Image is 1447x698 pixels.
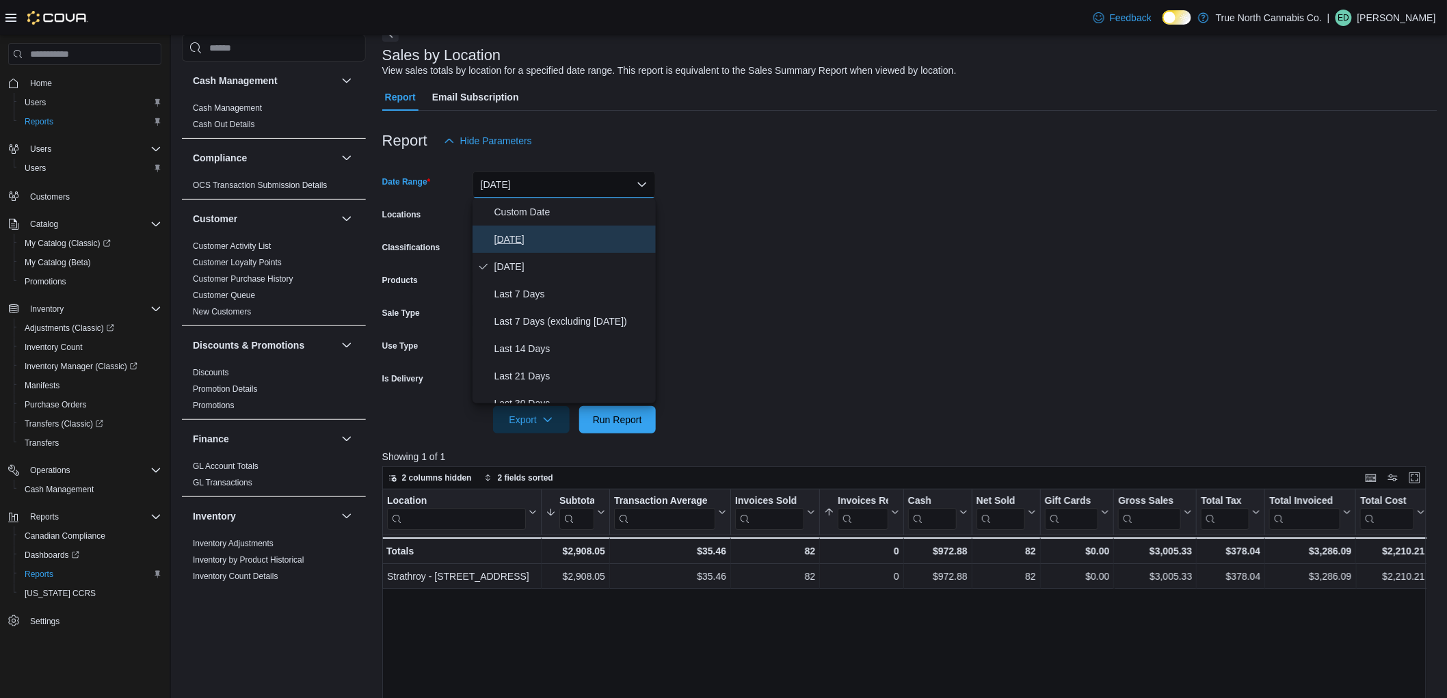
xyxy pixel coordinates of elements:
[382,373,423,384] label: Is Delivery
[614,495,715,508] div: Transaction Average
[25,613,161,630] span: Settings
[1216,10,1322,26] p: True North Cannabis Co.
[193,478,252,487] a: GL Transactions
[14,376,167,395] button: Manifests
[501,406,561,433] span: Export
[1088,4,1157,31] a: Feedback
[383,470,477,486] button: 2 columns hidden
[977,495,1025,530] div: Net Sold
[735,543,815,559] div: 82
[493,406,570,433] button: Export
[735,495,804,530] div: Invoices Sold
[193,241,271,252] span: Customer Activity List
[193,258,282,267] a: Customer Loyalty Points
[193,241,271,251] a: Customer Activity List
[1360,495,1413,508] div: Total Cost
[14,159,167,178] button: Users
[193,401,235,410] a: Promotions
[838,495,888,508] div: Invoices Ref
[25,484,94,495] span: Cash Management
[1338,10,1350,26] span: ED
[838,495,888,530] div: Invoices Ref
[494,258,650,275] span: [DATE]
[25,187,161,204] span: Customers
[19,113,161,130] span: Reports
[193,307,251,317] a: New Customers
[382,340,418,351] label: Use Type
[193,571,278,582] span: Inventory Count Details
[25,418,103,429] span: Transfers (Classic)
[25,141,161,157] span: Users
[14,319,167,338] a: Adjustments (Classic)
[338,150,355,166] button: Compliance
[30,304,64,314] span: Inventory
[614,495,726,530] button: Transaction Average
[19,547,161,563] span: Dashboards
[494,340,650,357] span: Last 14 Days
[14,414,167,433] a: Transfers (Classic)
[25,75,161,92] span: Home
[193,306,251,317] span: New Customers
[25,399,87,410] span: Purchase Orders
[193,180,328,190] a: OCS Transaction Submission Details
[494,286,650,302] span: Last 7 Days
[494,231,650,247] span: [DATE]
[193,400,235,411] span: Promotions
[25,380,59,391] span: Manifests
[19,397,161,413] span: Purchase Orders
[193,151,247,165] h3: Compliance
[498,472,553,483] span: 2 fields sorted
[19,377,65,394] a: Manifests
[19,377,161,394] span: Manifests
[14,112,167,131] button: Reports
[1201,568,1260,585] div: $378.04
[8,68,161,667] nav: Complex example
[30,511,59,522] span: Reports
[19,113,59,130] a: Reports
[338,211,355,227] button: Customer
[25,588,96,599] span: [US_STATE] CCRS
[193,120,255,129] a: Cash Out Details
[14,433,167,453] button: Transfers
[546,495,605,530] button: Subtotal
[1118,495,1192,530] button: Gross Sales
[494,313,650,330] span: Last 7 Days (excluding [DATE])
[193,274,293,284] a: Customer Purchase History
[193,290,255,301] span: Customer Queue
[908,543,968,559] div: $972.88
[1201,495,1260,530] button: Total Tax
[3,215,167,234] button: Catalog
[19,528,111,544] a: Canadian Compliance
[19,585,161,602] span: Washington CCRS
[14,565,167,584] button: Reports
[1269,495,1351,530] button: Total Invoiced
[14,584,167,603] button: [US_STATE] CCRS
[3,186,167,206] button: Customers
[19,273,161,290] span: Promotions
[193,572,278,581] a: Inventory Count Details
[19,339,161,355] span: Inventory Count
[1110,11,1152,25] span: Feedback
[473,198,656,403] div: Select listbox
[3,73,167,93] button: Home
[25,361,137,372] span: Inventory Manager (Classic)
[25,189,75,205] a: Customers
[382,64,957,78] div: View sales totals by location for a specified date range. This report is equivalent to the Sales ...
[824,495,899,530] button: Invoices Ref
[382,275,418,286] label: Products
[1385,470,1401,486] button: Display options
[25,75,57,92] a: Home
[19,481,161,498] span: Cash Management
[193,291,255,300] a: Customer Queue
[735,568,815,585] div: 82
[1360,495,1413,530] div: Total Cost
[25,257,91,268] span: My Catalog (Beta)
[193,212,237,226] h3: Customer
[25,163,46,174] span: Users
[1118,495,1181,508] div: Gross Sales
[182,458,366,496] div: Finance
[1201,543,1260,559] div: $378.04
[25,116,53,127] span: Reports
[19,566,161,582] span: Reports
[193,509,236,523] h3: Inventory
